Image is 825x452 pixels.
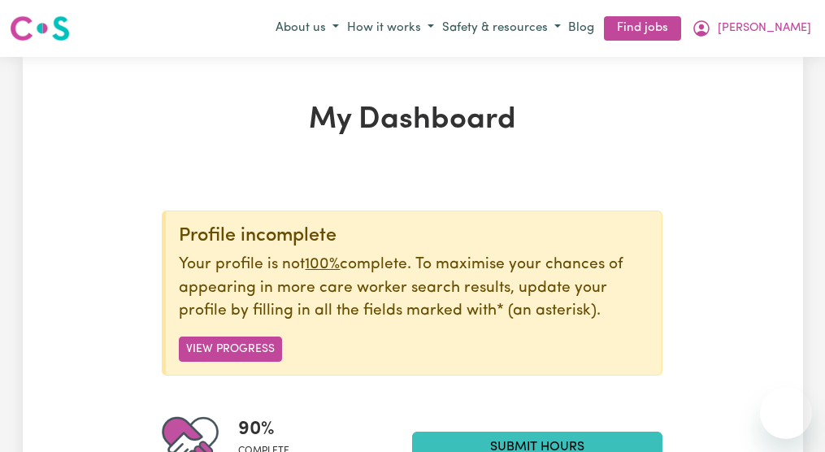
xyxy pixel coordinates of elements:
h1: My Dashboard [162,102,662,139]
a: Careseekers logo [10,10,70,47]
button: How it works [343,15,438,42]
button: View Progress [179,337,282,362]
button: Safety & resources [438,15,565,42]
a: Find jobs [604,16,681,41]
button: My Account [688,15,815,42]
img: Careseekers logo [10,14,70,43]
button: About us [271,15,343,42]
u: 100% [305,257,340,272]
span: [PERSON_NAME] [718,20,811,37]
iframe: Button to launch messaging window, conversation in progress [760,387,812,439]
a: Blog [565,16,597,41]
p: Your profile is not complete. To maximise your chances of appearing in more care worker search re... [179,254,649,324]
span: an asterisk [497,303,597,319]
span: 90 % [238,415,289,444]
div: Profile incomplete [179,224,649,247]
